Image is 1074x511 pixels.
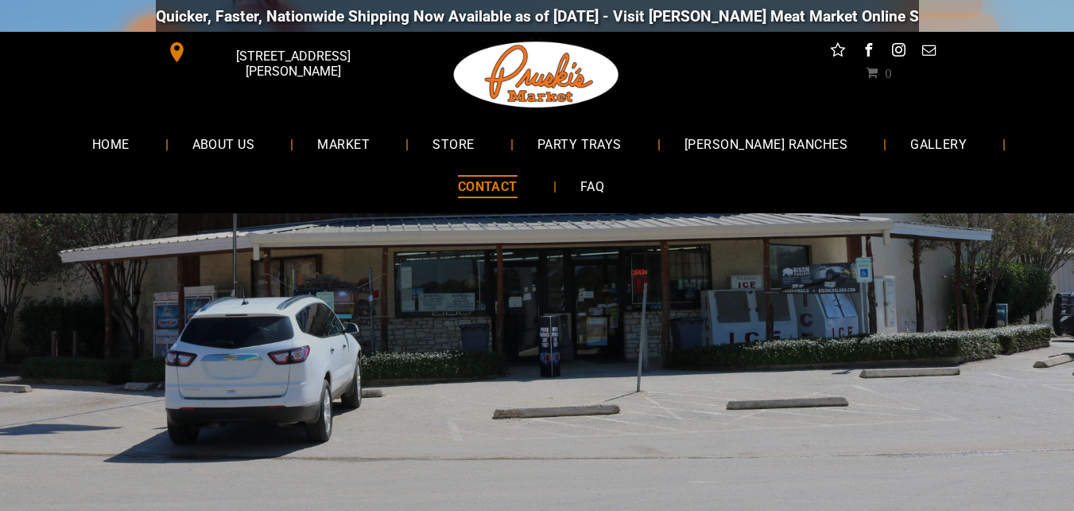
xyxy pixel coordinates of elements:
a: instagram [888,40,909,64]
a: GALLERY [886,123,991,165]
a: MARKET [293,123,394,165]
img: Pruski-s+Market+HQ+Logo2-259w.png [451,32,622,118]
a: [STREET_ADDRESS][PERSON_NAME] [156,40,399,64]
a: email [918,40,939,64]
a: HOME [68,123,153,165]
a: STORE [409,123,498,165]
a: PARTY TRAYS [514,123,646,165]
a: ABOUT US [169,123,279,165]
span: [STREET_ADDRESS][PERSON_NAME] [190,41,395,87]
a: facebook [858,40,878,64]
a: CONTACT [434,166,541,208]
a: Social network [828,40,848,64]
a: [PERSON_NAME] RANCHES [661,123,871,165]
span: 0 [885,66,891,79]
a: FAQ [556,166,628,208]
